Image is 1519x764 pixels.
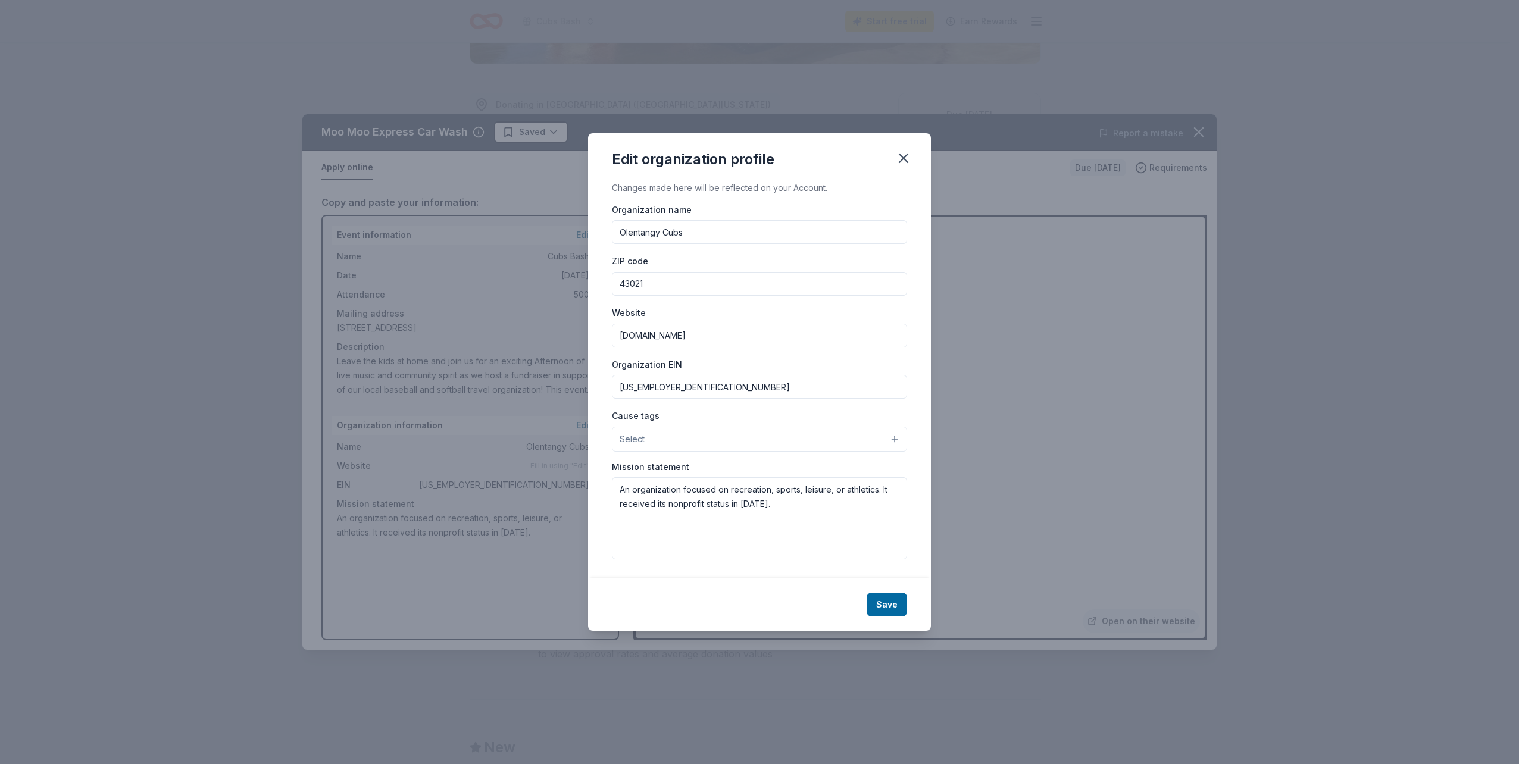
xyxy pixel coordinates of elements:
button: Select [612,427,907,452]
span: Select [620,432,645,446]
button: Save [867,593,907,616]
label: Website [612,307,646,319]
textarea: An organization focused on recreation, sports, leisure, or athletics. It received its nonprofit s... [612,477,907,559]
label: Cause tags [612,410,660,422]
label: Organization name [612,204,692,216]
input: 12-3456789 [612,375,907,399]
div: Changes made here will be reflected on your Account. [612,181,907,195]
label: Organization EIN [612,359,682,371]
div: Edit organization profile [612,150,774,169]
label: Mission statement [612,461,689,473]
label: ZIP code [612,255,648,267]
input: 12345 (U.S. only) [612,272,907,296]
